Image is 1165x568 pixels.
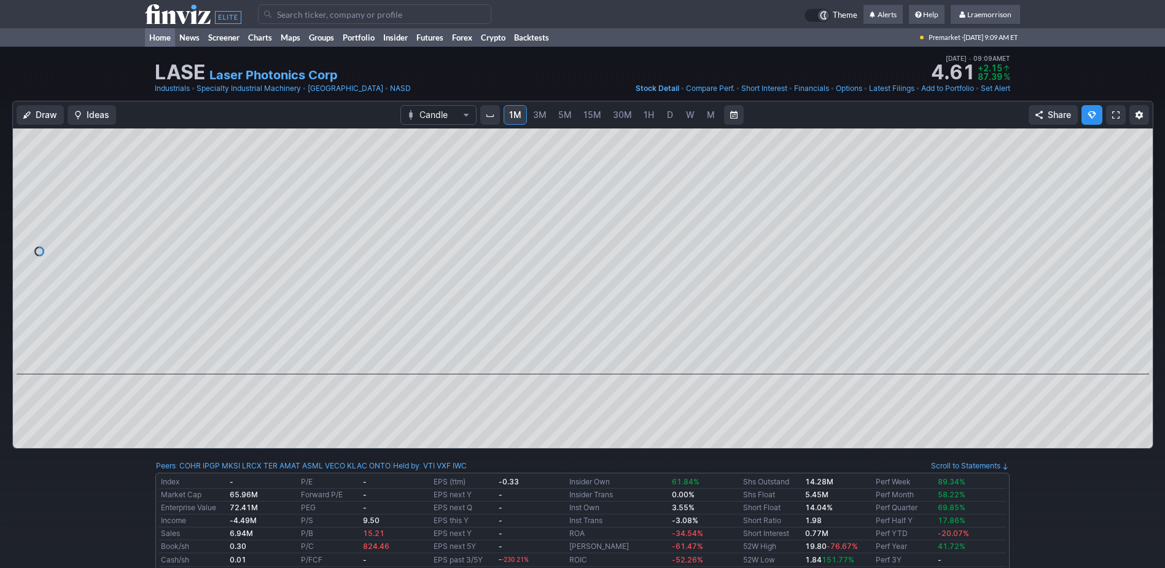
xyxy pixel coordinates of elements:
[175,28,204,47] a: News
[873,502,935,515] td: Perf Quarter
[644,109,654,120] span: 1H
[672,529,703,538] span: -34.54%
[938,477,965,486] span: 89.34%
[499,503,502,512] b: -
[158,502,227,515] td: Enterprise Value
[363,555,367,564] b: -
[830,82,835,95] span: •
[87,109,109,121] span: Ideas
[302,82,306,95] span: •
[1081,105,1102,125] button: Explore new features
[477,28,510,47] a: Crypto
[873,553,935,567] td: Perf 3Y
[363,542,389,551] span: 824.46
[156,460,391,472] div: :
[686,82,734,95] a: Compare Perf.
[975,82,980,95] span: •
[390,82,411,95] a: NASD
[431,489,496,502] td: EPS next Y
[660,105,680,125] a: D
[672,555,703,564] span: -52.26%
[244,28,276,47] a: Charts
[672,542,703,551] span: -61.47%
[431,527,496,540] td: EPS next Y
[363,477,367,486] b: -
[863,82,868,95] span: •
[805,529,828,538] b: 0.77M
[567,553,669,567] td: ROIC
[423,460,435,472] a: VTI
[230,555,246,564] b: 0.01
[567,527,669,540] td: ROA
[981,82,1010,95] a: Set Alert
[686,84,734,93] span: Compare Perf.
[638,105,660,125] a: 1H
[805,503,833,512] b: 14.04%
[978,71,1002,82] span: 87.39
[453,460,467,472] a: IWC
[672,516,698,525] b: -3.08%
[363,503,367,512] b: -
[567,502,669,515] td: Inst Own
[869,84,914,93] span: Latest Filings
[230,516,257,525] b: -4.49M
[305,28,338,47] a: Groups
[338,28,379,47] a: Portfolio
[1129,105,1149,125] button: Chart Settings
[533,109,547,120] span: 3M
[510,28,553,47] a: Backtests
[242,460,262,472] a: LRCX
[504,105,527,125] a: 1M
[230,542,246,551] b: 0.30
[528,105,552,125] a: 3M
[827,542,858,551] span: -76.67%
[567,515,669,527] td: Inst Trans
[263,460,278,472] a: TER
[1106,105,1126,125] a: Fullscreen
[741,82,787,95] a: Short Interest
[36,109,57,121] span: Draw
[805,9,857,22] a: Theme
[230,503,258,512] b: 72.41M
[794,82,829,95] a: Financials
[298,527,360,540] td: P/B
[822,555,854,564] span: 151.77%
[431,515,496,527] td: EPS this Y
[863,5,903,25] a: Alerts
[431,476,496,489] td: EPS (ttm)
[499,477,519,486] b: -0.33
[567,489,669,502] td: Insider Trans
[158,527,227,540] td: Sales
[197,82,301,95] a: Specialty Industrial Machinery
[741,476,803,489] td: Shs Outstand
[805,555,854,564] b: 1.84
[686,109,695,120] span: W
[298,540,360,553] td: P/C
[636,84,679,93] span: Stock Detail
[978,63,1002,73] span: +2.15
[448,28,477,47] a: Forex
[363,529,384,538] span: 15.21
[680,105,700,125] a: W
[384,82,389,95] span: •
[501,556,529,563] span: -230.21%
[873,515,935,527] td: Perf Half Y
[931,63,975,82] strong: 4.61
[379,28,412,47] a: Insider
[509,109,521,120] span: 1M
[298,553,360,567] td: P/FCF
[158,553,227,567] td: Cash/sh
[583,109,601,120] span: 15M
[869,82,914,95] a: Latest Filings
[613,109,632,120] span: 30M
[789,82,793,95] span: •
[667,109,673,120] span: D
[968,55,972,62] span: •
[938,503,965,512] span: 69.85%
[938,516,965,525] span: 17.86%
[391,460,467,472] div: | :
[431,502,496,515] td: EPS next Q
[805,516,822,525] a: 1.98
[743,516,781,525] a: Short Ratio
[636,82,679,95] a: Stock Detail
